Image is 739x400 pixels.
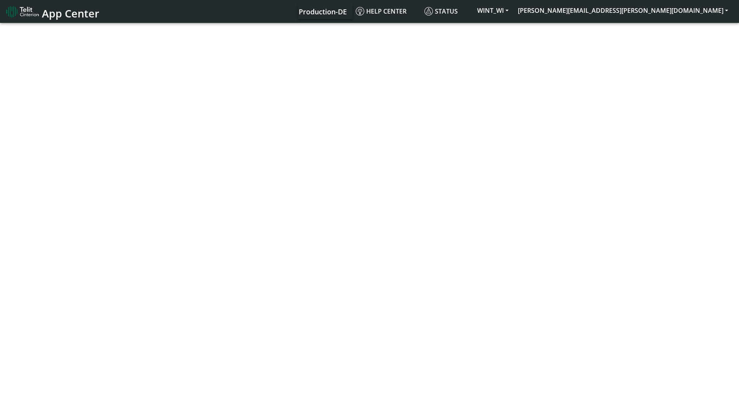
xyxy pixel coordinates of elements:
a: App Center [6,3,98,20]
button: WINT_WI [472,3,513,17]
button: [PERSON_NAME][EMAIL_ADDRESS][PERSON_NAME][DOMAIN_NAME] [513,3,733,17]
img: status.svg [424,7,433,16]
img: logo-telit-cinterion-gw-new.png [6,5,39,18]
img: knowledge.svg [356,7,364,16]
a: Help center [353,3,421,19]
span: Status [424,7,458,16]
span: App Center [42,6,99,21]
span: Production-DE [299,7,347,16]
a: Your current platform instance [298,3,346,19]
span: Help center [356,7,407,16]
a: Status [421,3,472,19]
